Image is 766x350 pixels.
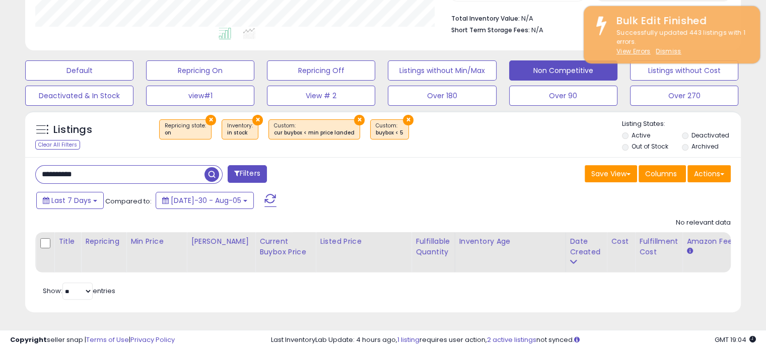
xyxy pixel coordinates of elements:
button: Listings without Min/Max [388,60,496,81]
a: Terms of Use [86,335,129,344]
button: view#1 [146,86,254,106]
label: Out of Stock [632,142,668,151]
a: 1 listing [397,335,420,344]
button: Over 90 [509,86,617,106]
span: Compared to: [105,196,152,206]
label: Archived [691,142,718,151]
a: Privacy Policy [130,335,175,344]
small: Amazon Fees. [686,247,692,256]
button: [DATE]-30 - Aug-05 [156,192,254,209]
div: Fulfillment Cost [639,236,678,257]
div: No relevant data [676,218,731,228]
div: Bulk Edit Finished [609,14,752,28]
div: Inventory Age [459,236,562,247]
button: Save View [585,165,637,182]
div: in stock [227,129,253,136]
button: × [354,115,365,125]
span: Repricing state : [165,122,206,137]
div: [PERSON_NAME] [191,236,251,247]
div: cur buybox < min price landed [274,129,355,136]
b: Total Inventory Value: [451,14,520,23]
button: Columns [639,165,686,182]
div: Min Price [130,236,182,247]
button: × [403,115,413,125]
button: Repricing Off [267,60,375,81]
a: 2 active listings [487,335,536,344]
button: Over 180 [388,86,496,106]
div: on [165,129,206,136]
a: View Errors [616,47,651,55]
div: Current Buybox Price [259,236,311,257]
button: Default [25,60,133,81]
strong: Copyright [10,335,47,344]
div: Successfully updated 443 listings with 1 errors. [609,28,752,56]
span: Last 7 Days [51,195,91,205]
div: Last InventoryLab Update: 4 hours ago, requires user action, not synced. [271,335,756,345]
button: × [205,115,216,125]
button: Repricing On [146,60,254,81]
div: seller snap | | [10,335,175,345]
h5: Listings [53,123,92,137]
button: Over 270 [630,86,738,106]
button: Actions [687,165,731,182]
span: Show: entries [43,286,115,296]
label: Active [632,131,650,139]
div: Cost [611,236,631,247]
span: N/A [531,25,543,35]
p: Listing States: [622,119,741,129]
div: Repricing [85,236,122,247]
button: × [252,115,263,125]
div: Date Created [570,236,603,257]
button: View # 2 [267,86,375,106]
div: Title [58,236,77,247]
span: Custom: [376,122,403,137]
button: Deactivated & In Stock [25,86,133,106]
button: Listings without Cost [630,60,738,81]
li: N/A [451,12,723,24]
div: Clear All Filters [35,140,80,150]
button: Filters [228,165,267,183]
span: Custom: [274,122,355,137]
span: Inventory : [227,122,253,137]
span: [DATE]-30 - Aug-05 [171,195,241,205]
div: Fulfillable Quantity [415,236,450,257]
div: Listed Price [320,236,407,247]
b: Short Term Storage Fees: [451,26,530,34]
button: Last 7 Days [36,192,104,209]
u: Dismiss [656,47,681,55]
button: Non Competitive [509,60,617,81]
div: buybox < 5 [376,129,403,136]
span: 2025-08-13 19:04 GMT [715,335,756,344]
span: Columns [645,169,677,179]
label: Deactivated [691,131,729,139]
